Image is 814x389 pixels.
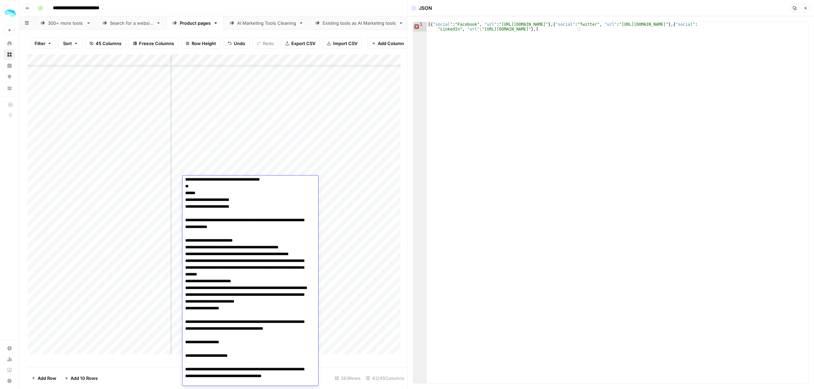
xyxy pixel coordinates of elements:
button: Redo [252,38,278,49]
div: JSON [411,5,432,12]
a: Browse [4,49,15,60]
a: Home [4,38,15,49]
span: Filter [35,40,45,47]
div: Search for a website [110,20,153,26]
img: ColdiQ Logo [4,8,16,20]
span: Redo [263,40,274,47]
a: Learning Hub [4,365,15,375]
div: 300+ more tools [48,20,83,26]
div: Product pages [180,20,211,26]
button: Sort [59,38,82,49]
span: Row Height [192,40,216,47]
button: Add Column [367,38,408,49]
div: 42/45 Columns [363,373,407,384]
div: Existing tools as AI Marketing tools [323,20,396,26]
button: 45 Columns [85,38,126,49]
button: Freeze Columns [129,38,178,49]
span: Freeze Columns [139,40,174,47]
span: Add 10 Rows [71,375,98,382]
a: AI Marketing Tools Cleaning [224,16,309,30]
a: Opportunities [4,71,15,82]
button: Filter [30,38,56,49]
span: Export CSV [291,40,315,47]
span: 45 Columns [96,40,121,47]
button: Row Height [181,38,220,49]
a: Existing tools as AI Marketing tools [309,16,409,30]
a: Settings [4,343,15,354]
button: Undo [223,38,250,49]
span: Error, read annotations row 1 [413,22,419,27]
button: Add Row [27,373,60,384]
span: Add Row [38,375,56,382]
span: Sort [63,40,72,47]
button: Export CSV [281,38,320,49]
button: Workspace: ColdiQ [4,5,15,22]
a: Your Data [4,83,15,94]
div: AI Marketing Tools Cleaning [237,20,296,26]
div: 263 Rows [332,373,363,384]
span: Import CSV [333,40,357,47]
a: 300+ more tools [35,16,97,30]
button: Help + Support [4,375,15,386]
button: Add 10 Rows [60,373,102,384]
div: 1 [413,22,427,32]
a: Product pages [167,16,224,30]
span: Add Column [378,40,404,47]
button: Import CSV [323,38,362,49]
a: Usage [4,354,15,365]
a: Insights [4,60,15,71]
a: Search for a website [97,16,167,30]
span: Undo [234,40,245,47]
